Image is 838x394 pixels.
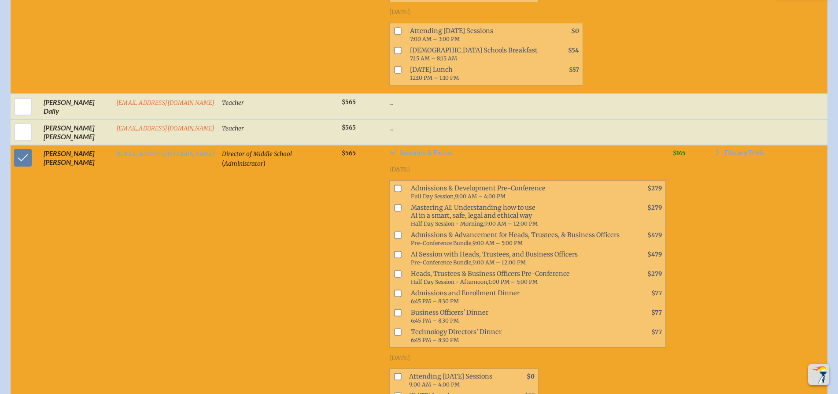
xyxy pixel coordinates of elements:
span: 6:45 PM – 8:30 PM [411,337,459,343]
span: $565 [342,124,356,131]
span: Half Day Session - Morning, [411,220,484,227]
span: Director of Middle School [222,150,292,158]
span: $479 [647,251,662,258]
span: Pre-Conference Bundle, [411,259,473,266]
span: Sessions & Extras [400,149,453,156]
a: [EMAIL_ADDRESS][DOMAIN_NAME] [116,99,215,107]
span: $77 [651,290,662,297]
span: 12:10 PM – 1:10 PM [410,74,459,81]
span: [DEMOGRAPHIC_DATA] Schools Breakfast [406,45,544,64]
a: Dietary Prefs [714,149,764,160]
td: [PERSON_NAME] [PERSON_NAME] [40,119,113,145]
span: $145 [673,149,686,157]
span: Teacher [222,99,244,107]
span: ( [222,159,224,167]
button: Scroll Top [808,364,829,385]
span: 6:45 PM – 8:30 PM [411,298,459,305]
span: Pre-Conference Bundle, [411,240,473,246]
span: 7:00 AM – 3:00 PM [410,36,460,42]
td: [PERSON_NAME] Daily [40,94,113,119]
span: Half Day Session - Afternoon, [411,279,488,285]
span: Administrator [224,160,263,167]
span: $0 [527,373,535,380]
span: 6:45 PM – 8:30 PM [411,317,459,324]
span: ) [263,159,266,167]
span: $479 [647,231,662,239]
span: $54 [568,47,579,54]
p: ... [389,98,666,107]
span: Attending [DATE] Sessions [406,25,544,45]
span: Dietary Prefs [724,149,764,156]
span: $279 [647,270,662,278]
span: Technology Directors' Dinner [407,326,627,346]
span: 9:00 AM – 12:00 PM [484,220,538,227]
span: $279 [647,185,662,192]
span: Admissions and Enrollment Dinner [407,287,627,307]
img: To the top [810,366,827,383]
span: 9:00 AM – 4:00 PM [409,381,460,388]
span: [DATE] [389,8,410,16]
span: Heads, Trustees & Business Officers Pre-Conference [407,268,627,287]
span: Attending [DATE] Sessions [406,371,499,390]
span: AI Session with Heads, Trustees, and Business Officers [407,249,627,268]
span: Teacher [222,125,244,132]
span: $565 [342,98,356,106]
a: [EMAIL_ADDRESS][DOMAIN_NAME] [116,150,215,158]
span: 9:00 AM – 5:00 PM [473,240,523,246]
a: Sessions & Extras [389,149,666,160]
span: 9:00 AM – 4:00 PM [455,193,506,200]
span: [DATE] Lunch [406,64,544,83]
span: 9:00 AM – 12:00 PM [473,259,526,266]
span: [DATE] [389,354,410,362]
span: $77 [651,328,662,336]
span: 1:00 PM – 5:00 PM [488,279,538,285]
span: $0 [571,27,579,35]
span: $279 [647,204,662,212]
a: [EMAIL_ADDRESS][DOMAIN_NAME] [116,125,215,132]
span: $77 [651,309,662,316]
span: Full Day Session, [411,193,455,200]
span: Mastering AI: Understanding how to use AI in a smart, safe, legal and ethical way [407,202,627,229]
span: Admissions & Advancement for Heads, Trustees, & Business Officers [407,229,627,249]
span: [DATE] [389,166,410,173]
span: $57 [569,66,579,74]
span: Admissions & Development Pre-Conference [407,182,627,202]
span: Business Officers' Dinner [407,307,627,326]
span: 7:15 AM – 8:15 AM [410,55,457,62]
p: ... [389,123,666,132]
span: $565 [342,149,356,157]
